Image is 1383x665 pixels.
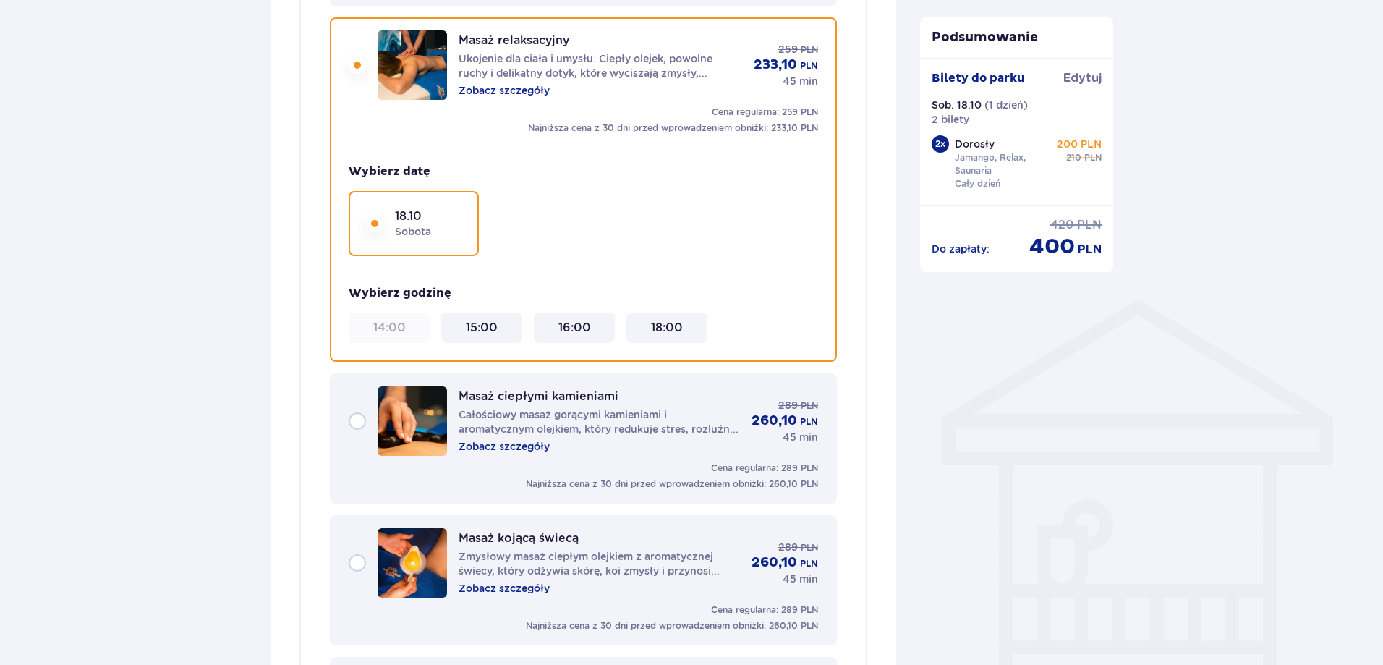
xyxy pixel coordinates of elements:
[955,137,995,151] p: Dorosły
[1029,233,1075,261] span: 400
[955,151,1055,177] p: Jamango, Relax, Saunaria
[459,581,550,596] p: Zobacz szczegóły
[378,528,447,598] img: 68e4d63c6ec31258810120.jpg
[800,59,818,72] p: PLN
[712,106,818,119] p: Cena regularna: 259 PLN
[801,43,818,56] span: PLN
[778,540,798,554] p: 289
[932,135,949,153] div: 2 x
[783,430,818,444] p: 45 min
[754,56,797,74] p: 233,10
[1050,217,1074,233] span: 420
[459,33,569,47] p: Masaż relaksacyjny
[1077,217,1102,233] span: PLN
[558,320,591,336] p: 16:00
[528,122,818,135] p: Najniższa cena z 30 dni przed wprowadzeniem obniżki: 233,10 PLN
[1063,70,1102,86] span: Edytuj
[459,407,740,436] p: Całościowy masaż gorącymi kamieniami i aromatycznym olejkiem, który redukuje stres, rozluźnia nap...
[711,603,818,617] p: Cena regularna: 289 PLN
[920,29,1114,46] p: Podsumowanie
[1066,151,1081,164] span: 210
[800,557,818,570] p: PLN
[752,412,797,430] p: 260,10
[1057,137,1102,151] p: 200 PLN
[955,177,1000,190] p: Cały dzień
[395,208,422,224] p: 18.10
[800,415,818,428] p: PLN
[459,389,618,403] p: Masaż ciepłymi kamieniami
[459,439,550,454] p: Zobacz szczegóły
[395,224,431,239] p: sobota
[526,478,818,491] p: Najniższa cena z 30 dni przed wprowadzeniem obniżki: 260,10 PLN
[711,462,818,475] p: Cena regularna: 289 PLN
[459,83,550,98] p: Zobacz szczegóły
[932,98,982,112] p: Sob. 18.10
[459,531,579,545] p: Masaż kojącą świecą
[783,74,818,88] p: 45 min
[1078,242,1102,258] span: PLN
[1084,151,1102,164] span: PLN
[932,242,990,256] p: Do zapłaty :
[932,112,969,127] p: 2 bilety
[373,320,406,336] p: 14:00
[378,30,447,100] img: 68e4d63c0001f507526437.jpg
[459,549,740,578] p: Zmysłowy masaż ciepłym olejkiem z aromatycznej świecy, który odżywia skórę, koi zmysły i przynosi...
[932,70,1025,86] p: Bilety do parku
[778,42,798,56] p: 259
[349,164,430,179] p: Wybierz datę
[801,399,818,412] span: PLN
[783,572,818,586] p: 45 min
[378,386,447,456] img: 68e4d63b7eba6548587254.jpg
[526,619,818,632] p: Najniższa cena z 30 dni przed wprowadzeniem obniżki: 260,10 PLN
[651,320,683,336] p: 18:00
[984,98,1028,112] p: ( 1 dzień )
[752,554,797,572] p: 260,10
[801,541,818,554] span: PLN
[466,320,498,336] p: 15:00
[349,285,451,301] p: Wybierz godzinę
[459,51,742,80] p: Ukojenie dla ciała i umysłu. Ciepły olejek, powolne ruchy i delikatny dotyk, które wyciszają zmys...
[778,398,798,412] p: 289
